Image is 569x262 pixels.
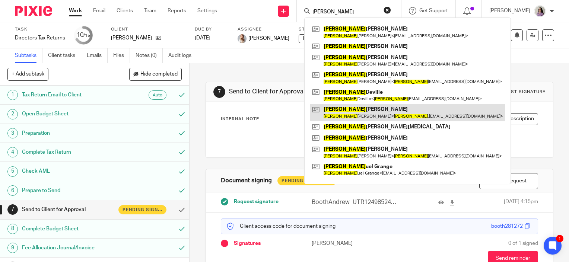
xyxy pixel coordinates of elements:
span: Pending signature [123,207,163,213]
div: 6 [7,185,18,196]
label: Client [111,26,185,32]
div: 2 [7,109,18,119]
button: Edit description [486,113,538,125]
p: BoothAndrew_UTR1249852487_2025_TaxReturn.pdf [312,198,398,207]
p: [PERSON_NAME] [312,240,379,247]
label: Assignee [238,26,289,32]
h1: Complete Budget Sheet [22,223,118,234]
div: Auto [149,90,166,100]
h1: Fee Allocation Journal/Invoice [22,242,118,253]
div: Directors Tax Returns [15,34,65,42]
a: Settings [197,7,217,15]
h1: Preparation [22,128,118,139]
img: Olivia.jpg [534,5,546,17]
p: Client access code for document signing [227,223,336,230]
span: Request signature [234,198,279,205]
label: Task [15,26,65,32]
h1: Open Budget Sheet [22,108,118,119]
a: Client tasks [48,48,81,63]
a: Team [144,7,156,15]
div: 4 [7,147,18,157]
div: Pending Signature [277,176,337,185]
span: Hide completed [140,71,178,77]
div: 3 [7,128,18,138]
a: Notes (0) [136,48,163,63]
span: Get Support [419,8,448,13]
span: [PERSON_NAME] [248,35,289,42]
a: Emails [87,48,108,63]
p: Internal Note [221,116,259,122]
div: booth281272 [491,223,523,230]
div: Task request signature [481,89,546,95]
button: + Add subtask [7,68,48,80]
div: 7 [7,204,18,215]
h1: Send to Client for Approval [229,88,395,96]
div: 10 [77,31,90,39]
span: In progress [303,36,329,41]
a: Reports [168,7,186,15]
a: Audit logs [168,48,197,63]
img: IMG_9968.jpg [238,34,247,43]
label: Status [299,26,373,32]
button: Hide completed [129,68,182,80]
span: [DATE] 4:15pm [504,198,538,207]
input: Search [312,9,379,16]
h1: Send to Client for Approval [22,204,118,215]
div: 7 [213,86,225,98]
div: 9 [7,243,18,253]
img: Pixie [15,6,52,16]
span: [DATE] [195,35,210,41]
span: 0 of 1 signed [508,240,538,247]
div: 1 [556,235,563,242]
a: Clients [117,7,133,15]
h1: Check AML [22,166,118,177]
a: Files [113,48,130,63]
h1: Document signing [221,177,272,185]
div: 1 [7,90,18,100]
span: Signatures [234,240,261,247]
p: [PERSON_NAME] [111,34,152,42]
button: Clear [384,6,391,14]
a: Work [69,7,82,15]
small: /15 [83,33,90,38]
a: Email [93,7,105,15]
a: Subtasks [15,48,42,63]
p: [PERSON_NAME] [489,7,530,15]
div: 8 [7,224,18,234]
h1: Tax Return Email to Client [22,89,118,100]
h1: Complete Tax Return [22,147,118,158]
h1: Prepare to Send [22,185,118,196]
label: Due by [195,26,228,32]
div: 5 [7,166,18,177]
